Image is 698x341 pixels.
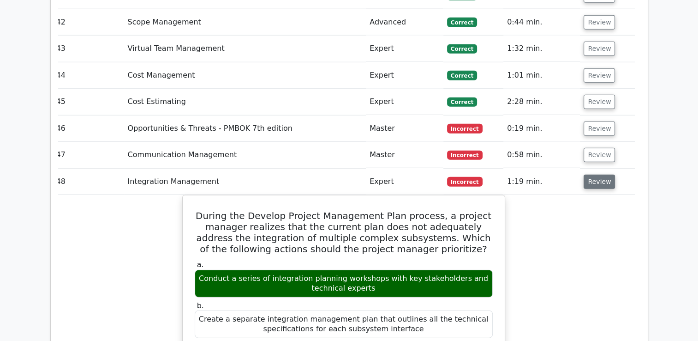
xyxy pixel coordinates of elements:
[447,151,483,160] span: Incorrect
[584,68,615,83] button: Review
[503,36,580,62] td: 1:32 min.
[53,89,124,115] td: 45
[366,9,443,36] td: Advanced
[503,9,580,36] td: 0:44 min.
[447,97,477,107] span: Correct
[197,260,204,269] span: a.
[503,89,580,115] td: 2:28 min.
[366,116,443,142] td: Master
[584,122,615,136] button: Review
[584,15,615,30] button: Review
[366,89,443,115] td: Expert
[124,9,366,36] td: Scope Management
[447,71,477,80] span: Correct
[447,18,477,27] span: Correct
[195,311,493,338] div: Create a separate integration management plan that outlines all the technical specifications for ...
[366,169,443,195] td: Expert
[366,36,443,62] td: Expert
[124,169,366,195] td: Integration Management
[197,301,204,310] span: b.
[53,169,124,195] td: 48
[447,124,483,133] span: Incorrect
[53,142,124,168] td: 47
[124,62,366,89] td: Cost Management
[503,116,580,142] td: 0:19 min.
[584,95,615,109] button: Review
[53,116,124,142] td: 46
[195,270,493,298] div: Conduct a series of integration planning workshops with key stakeholders and technical experts
[503,169,580,195] td: 1:19 min.
[447,177,483,186] span: Incorrect
[366,142,443,168] td: Master
[53,9,124,36] td: 42
[194,210,494,255] h5: During the Develop Project Management Plan process, a project manager realizes that the current p...
[447,44,477,54] span: Correct
[584,148,615,162] button: Review
[124,89,366,115] td: Cost Estimating
[53,62,124,89] td: 44
[124,36,366,62] td: Virtual Team Management
[584,42,615,56] button: Review
[584,175,615,189] button: Review
[53,36,124,62] td: 43
[124,116,366,142] td: Opportunities & Threats - PMBOK 7th edition
[124,142,366,168] td: Communication Management
[503,62,580,89] td: 1:01 min.
[503,142,580,168] td: 0:58 min.
[366,62,443,89] td: Expert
